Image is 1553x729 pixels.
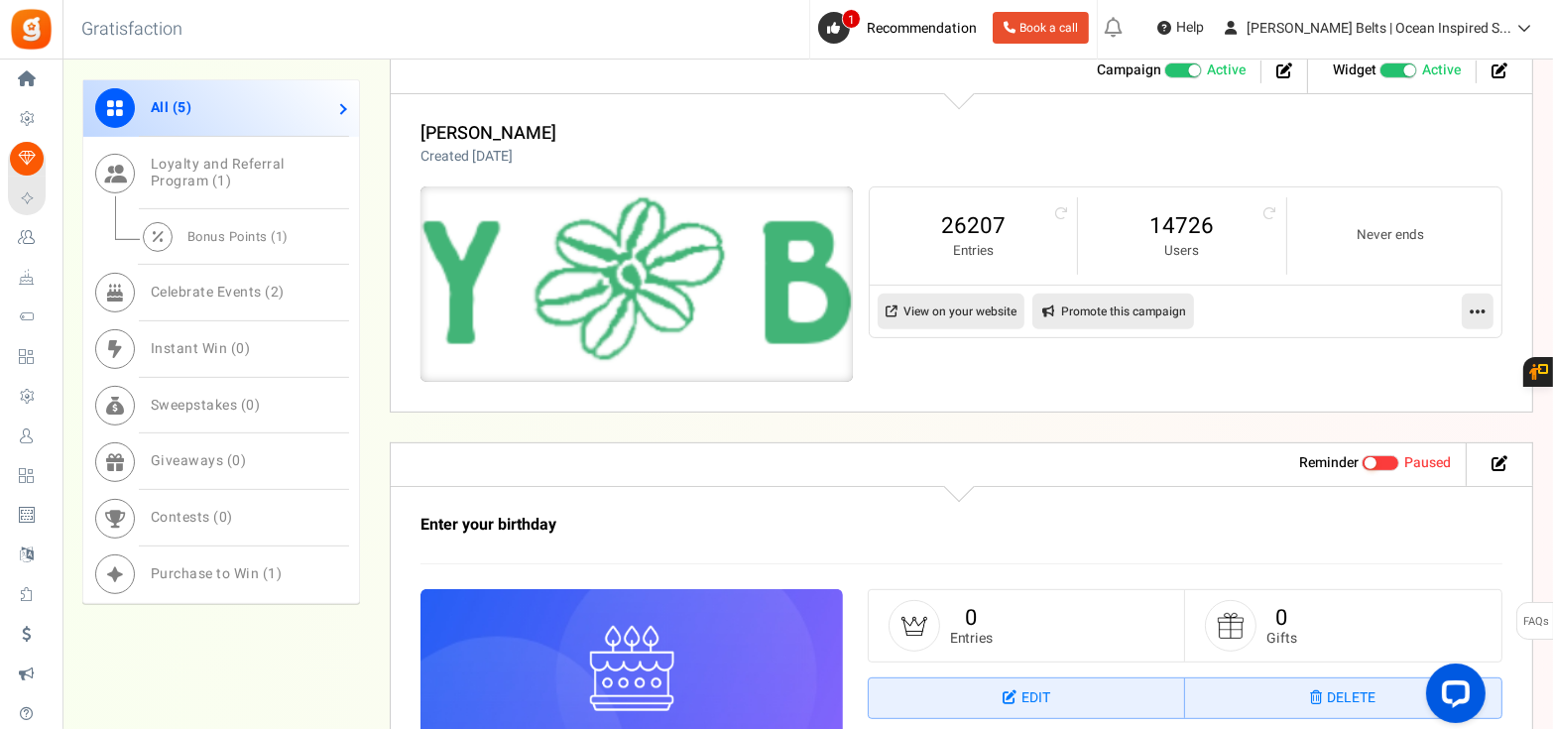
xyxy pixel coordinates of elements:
span: 0 [237,338,246,359]
a: Delete [1185,678,1501,718]
strong: Campaign [1097,60,1161,80]
span: Recommendation [867,18,977,39]
a: Promote this campaign [1032,294,1194,329]
span: Active [1422,61,1461,80]
span: 1 [269,563,278,584]
span: Active [1207,61,1246,80]
img: Gratisfaction [9,7,54,52]
a: Help [1149,12,1212,44]
a: 26207 [890,210,1057,242]
span: 0 [219,507,228,528]
li: Widget activated [1318,61,1477,83]
small: Users [1098,242,1265,261]
a: View on your website [878,294,1024,329]
a: 0 [1275,602,1287,634]
a: 1 Recommendation [818,12,985,44]
small: Never ends [1307,226,1476,245]
span: Sweepstakes ( ) [151,395,261,416]
span: 0 [247,395,256,416]
a: Edit [869,678,1185,718]
span: Bonus Points ( ) [187,227,289,246]
a: 0 [966,602,978,634]
span: 2 [271,282,280,303]
strong: Reminder [1299,452,1359,473]
span: Giveaways ( ) [151,450,247,471]
span: 5 [179,97,187,118]
span: Help [1171,18,1204,38]
p: Created [DATE] [420,147,556,167]
a: Book a call [993,12,1089,44]
span: 1 [276,227,284,246]
span: [PERSON_NAME] Belts | Ocean Inspired S... [1247,18,1511,39]
span: Purchase to Win ( ) [151,563,283,584]
small: Entries [890,242,1057,261]
span: Loyalty and Referral Program ( ) [151,154,285,191]
span: All ( ) [151,97,192,118]
small: Gifts [1266,631,1297,646]
h3: Gratisfaction [60,10,204,50]
h3: Enter your birthday [420,517,1286,535]
span: 1 [218,171,227,191]
a: [PERSON_NAME] [420,120,556,147]
a: 14726 [1098,210,1265,242]
small: Entries [950,631,994,646]
span: Contests ( ) [151,507,233,528]
span: Paused [1404,452,1451,473]
span: FAQs [1522,603,1549,641]
span: 0 [233,450,242,471]
span: Celebrate Events ( ) [151,282,285,303]
span: 1 [842,9,861,29]
strong: Widget [1333,60,1376,80]
span: Instant Win ( ) [151,338,251,359]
